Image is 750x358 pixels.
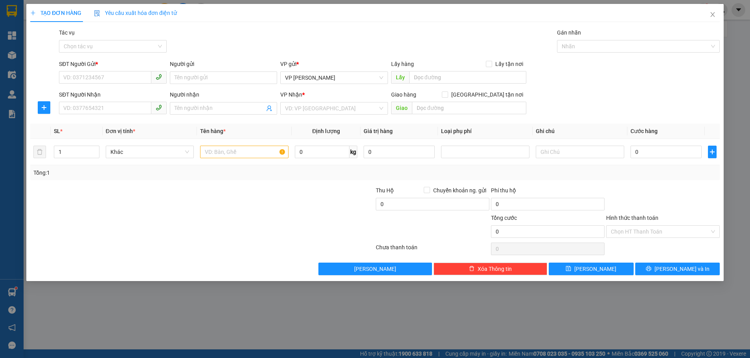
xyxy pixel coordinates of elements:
[92,147,97,152] span: up
[635,263,720,275] button: printer[PERSON_NAME] và In
[38,104,50,111] span: plus
[430,186,489,195] span: Chuyển khoản ng. gửi
[59,60,167,68] div: SĐT Người Gửi
[30,10,81,16] span: TẠO ĐƠN HÀNG
[364,128,393,134] span: Giá trị hàng
[94,10,177,16] span: Yêu cầu xuất hóa đơn điện tử
[654,265,709,273] span: [PERSON_NAME] và In
[285,72,383,84] span: VP Hoàng Liệt
[375,243,490,257] div: Chưa thanh toán
[492,60,526,68] span: Lấy tận nơi
[469,266,474,272] span: delete
[438,124,533,139] th: Loại phụ phí
[566,266,571,272] span: save
[280,60,388,68] div: VP gửi
[702,4,724,26] button: Close
[645,266,651,272] span: printer
[364,146,435,158] input: 0
[533,124,627,139] th: Ghi chú
[200,128,226,134] span: Tên hàng
[92,153,97,157] span: down
[376,187,394,194] span: Thu Hộ
[549,263,634,275] button: save[PERSON_NAME]
[412,102,526,114] input: Dọc đường
[59,29,75,36] label: Tác vụ
[105,128,135,134] span: Đơn vị tính
[391,71,409,84] span: Lấy
[200,146,289,158] input: VD: Bàn, Ghế
[574,265,616,273] span: [PERSON_NAME]
[90,146,99,152] span: Increase Value
[391,61,414,67] span: Lấy hàng
[94,10,100,16] img: icon
[708,149,716,155] span: plus
[409,71,526,84] input: Dọc đường
[54,128,60,134] span: SL
[170,60,278,68] div: Người gửi
[33,146,46,158] button: delete
[710,11,716,18] span: close
[30,10,36,16] span: plus
[170,90,278,99] div: Người nhận
[312,128,340,134] span: Định lượng
[280,91,302,98] span: VP Nhận
[448,90,526,99] span: [GEOGRAPHIC_DATA] tận nơi
[391,102,412,114] span: Giao
[110,146,189,158] span: Khác
[491,186,605,198] div: Phí thu hộ
[606,215,658,221] label: Hình thức thanh toán
[33,168,290,177] div: Tổng: 1
[156,104,162,111] span: phone
[708,146,717,158] button: plus
[478,265,512,273] span: Xóa Thông tin
[266,105,272,111] span: user-add
[156,74,162,80] span: phone
[391,91,416,98] span: Giao hàng
[90,152,99,158] span: Decrease Value
[354,265,396,273] span: [PERSON_NAME]
[557,29,581,36] label: Gán nhãn
[434,263,547,275] button: deleteXóa Thông tin
[59,90,167,99] div: SĐT Người Nhận
[631,128,658,134] span: Cước hàng
[37,101,50,114] button: plus
[349,146,357,158] span: kg
[536,146,624,158] input: Ghi Chú
[318,263,432,275] button: [PERSON_NAME]
[491,215,517,221] span: Tổng cước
